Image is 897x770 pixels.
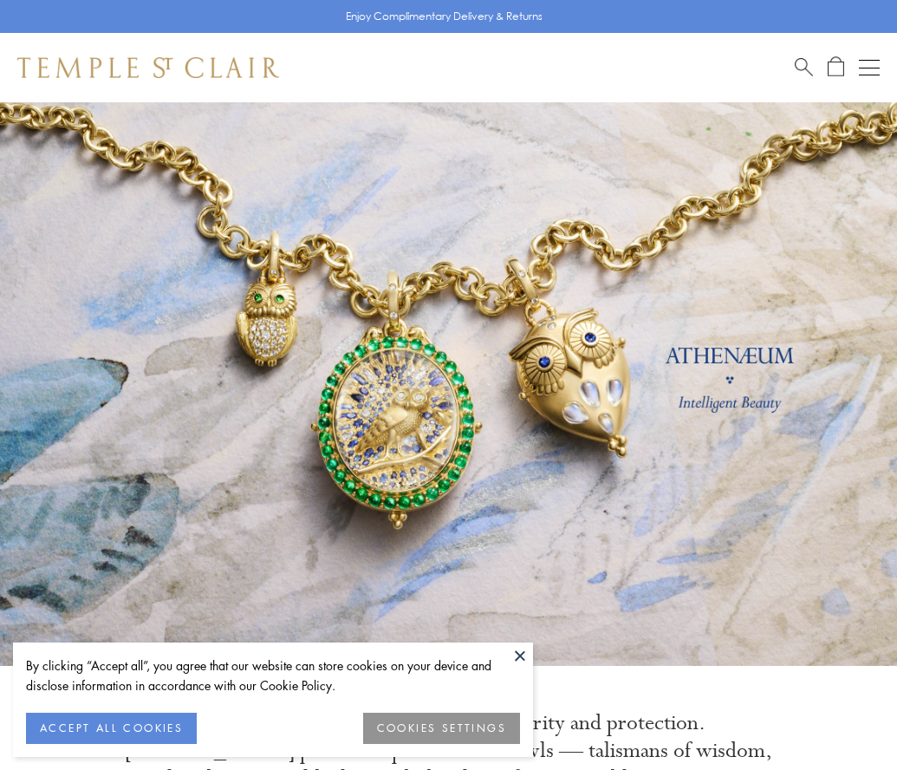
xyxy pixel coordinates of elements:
[26,656,520,695] div: By clicking “Accept all”, you agree that our website can store cookies on your device and disclos...
[795,56,813,78] a: Search
[363,713,520,744] button: COOKIES SETTINGS
[828,56,844,78] a: Open Shopping Bag
[17,57,279,78] img: Temple St. Clair
[859,57,880,78] button: Open navigation
[26,713,197,744] button: ACCEPT ALL COOKIES
[346,8,543,25] p: Enjoy Complimentary Delivery & Returns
